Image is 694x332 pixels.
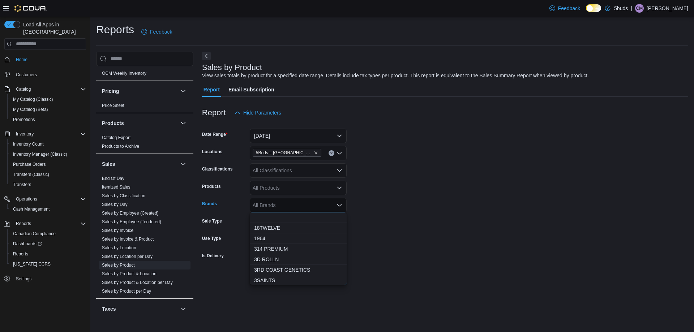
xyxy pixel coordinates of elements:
label: Date Range [202,131,228,137]
span: Sales by Employee (Created) [102,210,159,216]
button: Hide Parameters [232,105,284,120]
button: Close list of options [337,202,342,208]
span: Promotions [10,115,86,124]
a: Dashboards [7,239,89,249]
span: OCM Weekly Inventory [102,70,146,76]
span: 3D ROLLN [254,256,342,263]
a: My Catalog (Beta) [10,105,51,114]
a: Sales by Day [102,202,128,207]
span: Inventory Count [13,141,44,147]
button: Promotions [7,115,89,125]
button: Transfers (Classic) [7,169,89,180]
a: Sales by Employee (Tendered) [102,219,161,224]
button: Purchase Orders [7,159,89,169]
span: Load All Apps in [GEOGRAPHIC_DATA] [20,21,86,35]
button: Reports [1,219,89,229]
h3: Sales [102,160,115,168]
button: Sales [102,160,177,168]
span: Catalog [16,86,31,92]
span: 314 PREMIUM [254,245,342,253]
span: Transfers [13,182,31,187]
a: Sales by Product per Day [102,289,151,294]
span: Settings [16,276,31,282]
span: Catalog [13,85,86,94]
label: Is Delivery [202,253,224,259]
span: Home [16,57,27,62]
img: Cova [14,5,47,12]
span: Transfers (Classic) [13,172,49,177]
div: Sales [96,174,193,298]
button: Reports [7,249,89,259]
span: My Catalog (Beta) [13,107,48,112]
label: Classifications [202,166,233,172]
a: Price Sheet [102,103,124,108]
button: 3D ROLLN [250,254,347,265]
div: Products [96,133,193,154]
span: My Catalog (Classic) [10,95,86,104]
a: Products to Archive [102,144,139,149]
button: Canadian Compliance [7,229,89,239]
h3: Report [202,108,226,117]
span: Dashboards [13,241,42,247]
span: My Catalog (Classic) [13,96,53,102]
a: [US_STATE] CCRS [10,260,53,268]
div: View sales totals by product for a specified date range. Details include tax types per product. T... [202,72,589,79]
button: Sales [179,160,188,168]
a: Promotions [10,115,38,124]
a: End Of Day [102,176,124,181]
button: Settings [1,273,89,284]
a: Sales by Product [102,263,135,268]
span: Sales by Product [102,262,135,268]
span: Customers [13,70,86,79]
button: My Catalog (Classic) [7,94,89,104]
a: Feedback [138,25,175,39]
button: Inventory [13,130,37,138]
button: Operations [13,195,40,203]
label: Brands [202,201,217,207]
span: Canadian Compliance [10,229,86,238]
button: Cash Management [7,204,89,214]
a: Catalog Export [102,135,130,140]
button: Customers [1,69,89,79]
span: Operations [13,195,86,203]
h3: Sales by Product [202,63,262,72]
span: Washington CCRS [10,260,86,268]
a: Sales by Classification [102,193,145,198]
h3: Taxes [102,305,116,312]
span: Hide Parameters [243,109,281,116]
span: 5Buds – Yorkton [253,149,321,157]
button: 1964 [250,233,347,244]
button: Inventory Count [7,139,89,149]
span: Cash Management [13,206,50,212]
a: Sales by Invoice [102,228,133,233]
button: 3RD COAST GENETICS [250,265,347,275]
button: Transfers [7,180,89,190]
label: Locations [202,149,223,155]
label: Sale Type [202,218,222,224]
a: Inventory Count [10,140,47,148]
span: Inventory [16,131,34,137]
button: Inventory Manager (Classic) [7,149,89,159]
span: 18TWELVE [254,224,342,232]
button: Open list of options [337,185,342,191]
a: Canadian Compliance [10,229,59,238]
span: Sales by Employee (Tendered) [102,219,161,225]
button: [US_STATE] CCRS [7,259,89,269]
span: Settings [13,274,86,283]
span: 3SAINTS [254,277,342,284]
p: | [631,4,632,13]
span: Purchase Orders [13,161,46,167]
a: Home [13,55,30,64]
span: Operations [16,196,37,202]
span: Sales by Product & Location per Day [102,280,173,285]
span: Sales by Invoice & Product [102,236,154,242]
span: Inventory Manager (Classic) [13,151,67,157]
span: Home [13,55,86,64]
span: Report [204,82,220,97]
span: Sales by Location per Day [102,254,153,259]
a: My Catalog (Classic) [10,95,56,104]
button: Taxes [102,305,177,312]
